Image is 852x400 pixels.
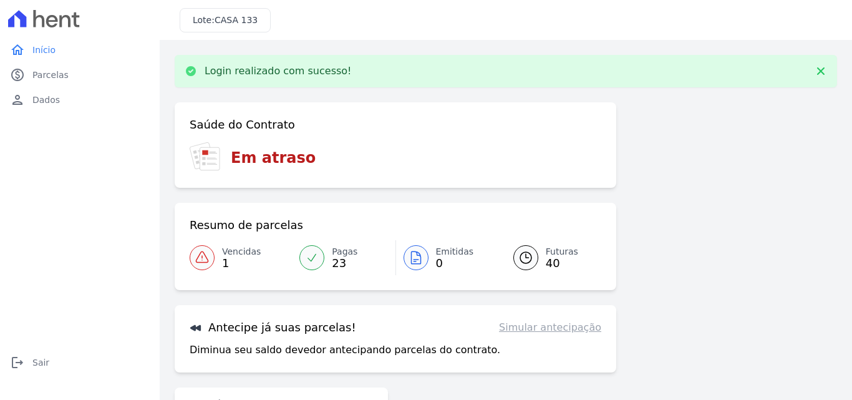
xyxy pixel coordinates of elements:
i: person [10,92,25,107]
a: personDados [5,87,155,112]
span: Futuras [546,245,578,258]
span: 23 [332,258,357,268]
a: homeInício [5,37,155,62]
span: 1 [222,258,261,268]
h3: Saúde do Contrato [190,117,295,132]
span: 40 [546,258,578,268]
i: logout [10,355,25,370]
span: CASA 133 [215,15,258,25]
span: Pagas [332,245,357,258]
a: logoutSair [5,350,155,375]
span: Emitidas [436,245,474,258]
span: Parcelas [32,69,69,81]
span: 0 [436,258,474,268]
i: paid [10,67,25,82]
h3: Resumo de parcelas [190,218,303,233]
h3: Antecipe já suas parcelas! [190,320,356,335]
a: Emitidas 0 [396,240,498,275]
a: Pagas 23 [292,240,395,275]
h3: Lote: [193,14,258,27]
a: paidParcelas [5,62,155,87]
p: Login realizado com sucesso! [205,65,352,77]
span: Início [32,44,56,56]
a: Futuras 40 [498,240,601,275]
i: home [10,42,25,57]
h3: Em atraso [231,147,316,169]
p: Diminua seu saldo devedor antecipando parcelas do contrato. [190,343,500,358]
span: Sair [32,356,49,369]
span: Vencidas [222,245,261,258]
a: Simular antecipação [499,320,601,335]
a: Vencidas 1 [190,240,292,275]
span: Dados [32,94,60,106]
